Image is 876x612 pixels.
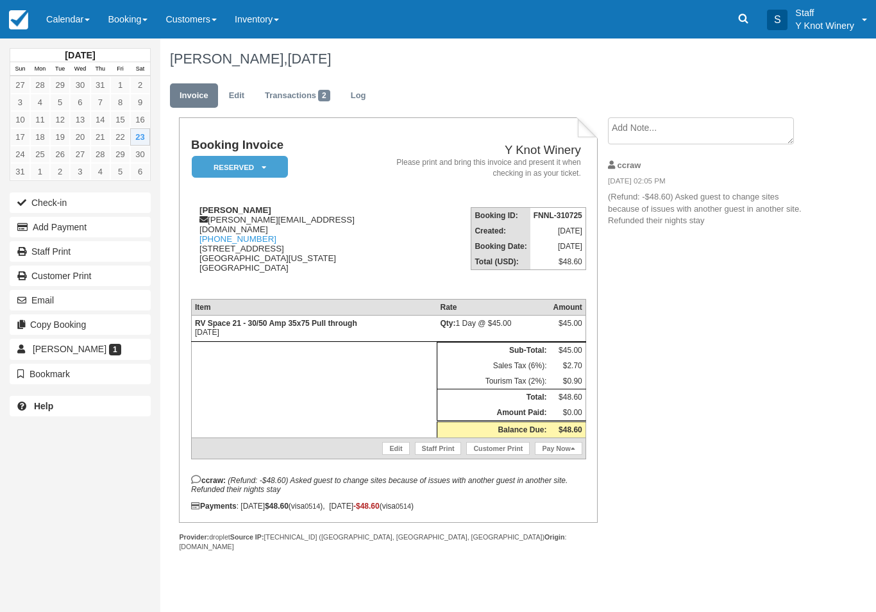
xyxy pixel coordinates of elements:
th: Sub-Total: [437,343,550,359]
a: Log [341,83,376,108]
a: 24 [10,146,30,163]
a: 30 [130,146,150,163]
a: 31 [10,163,30,180]
a: 9 [130,94,150,111]
a: 10 [10,111,30,128]
strong: $48.60 [265,502,289,511]
a: Transactions2 [255,83,340,108]
td: [DATE] [191,316,437,342]
th: Fri [110,62,130,76]
th: Sat [130,62,150,76]
a: 3 [10,94,30,111]
a: 21 [90,128,110,146]
td: $48.60 [530,254,586,270]
td: $0.90 [550,373,585,389]
strong: Provider: [179,533,209,541]
th: Item [191,300,437,316]
a: Edit [382,442,409,455]
span: 2 [318,90,330,101]
a: Invoice [170,83,218,108]
a: 20 [70,128,90,146]
td: Tourism Tax (2%): [437,373,550,389]
td: [DATE] [530,239,586,254]
a: 5 [50,94,70,111]
th: Rate [437,300,550,316]
td: $48.60 [550,389,585,405]
a: 15 [110,111,130,128]
a: [PHONE_NUMBER] [199,234,276,244]
th: Wed [70,62,90,76]
address: Please print and bring this invoice and present it when checking in as your ticket. [379,157,581,179]
a: Edit [219,83,254,108]
h2: Y Knot Winery [379,144,581,157]
span: [DATE] [287,51,331,67]
a: 29 [50,76,70,94]
p: Staff [795,6,854,19]
img: checkfront-main-nav-mini-logo.png [9,10,28,30]
em: [DATE] 02:05 PM [608,176,808,190]
strong: ccraw: [191,476,226,485]
th: Mon [30,62,50,76]
a: 8 [110,94,130,111]
strong: FNNL-310725 [534,211,582,220]
a: 22 [110,128,130,146]
td: $45.00 [550,343,585,359]
th: Thu [90,62,110,76]
em: Reserved [192,156,288,178]
a: 11 [30,111,50,128]
a: 14 [90,111,110,128]
strong: ccraw [618,160,641,170]
th: Total (USD): [471,254,530,270]
a: Staff Print [415,442,462,455]
small: 0514 [396,502,411,510]
td: $0.00 [550,405,585,421]
strong: RV Space 21 - 30/50 Amp 35x75 Pull through [195,319,357,328]
th: Amount Paid: [437,405,550,421]
a: 1 [110,76,130,94]
a: 28 [30,76,50,94]
p: Y Knot Winery [795,19,854,32]
a: 12 [50,111,70,128]
span: 1 [109,344,121,355]
strong: [DATE] [65,50,95,60]
em: (Refund: -$48.60) Asked guest to change sites because of issues with another guest in another sit... [191,476,568,494]
a: 25 [30,146,50,163]
div: : [DATE] (visa ), [DATE] (visa ) [191,502,586,511]
a: 1 [30,163,50,180]
small: 0514 [305,502,320,510]
a: 2 [130,76,150,94]
a: 18 [30,128,50,146]
a: 28 [90,146,110,163]
button: Bookmark [10,364,151,384]
h1: Booking Invoice [191,139,374,152]
th: Sun [10,62,30,76]
a: 17 [10,128,30,146]
div: $45.00 [553,319,582,338]
a: 27 [70,146,90,163]
a: 19 [50,128,70,146]
button: Copy Booking [10,314,151,335]
td: [DATE] [530,223,586,239]
button: Check-in [10,192,151,213]
a: 7 [90,94,110,111]
th: Booking Date: [471,239,530,254]
a: 4 [90,163,110,180]
a: 16 [130,111,150,128]
a: 26 [50,146,70,163]
strong: Origin [544,533,564,541]
span: -$48.60 [353,502,380,511]
td: 1 Day @ $45.00 [437,316,550,342]
div: droplet [TECHNICAL_ID] ([GEOGRAPHIC_DATA], [GEOGRAPHIC_DATA], [GEOGRAPHIC_DATA]) : [DOMAIN_NAME] [179,532,598,552]
h1: [PERSON_NAME], [170,51,808,67]
th: Total: [437,389,550,405]
strong: Payments [191,502,237,511]
a: Reserved [191,155,283,179]
th: Booking ID: [471,208,530,224]
th: Balance Due: [437,421,550,438]
strong: Source IP: [230,533,264,541]
a: 2 [50,163,70,180]
a: Customer Print [10,266,151,286]
div: S [767,10,788,30]
td: Sales Tax (6%): [437,358,550,373]
a: 23 [130,128,150,146]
